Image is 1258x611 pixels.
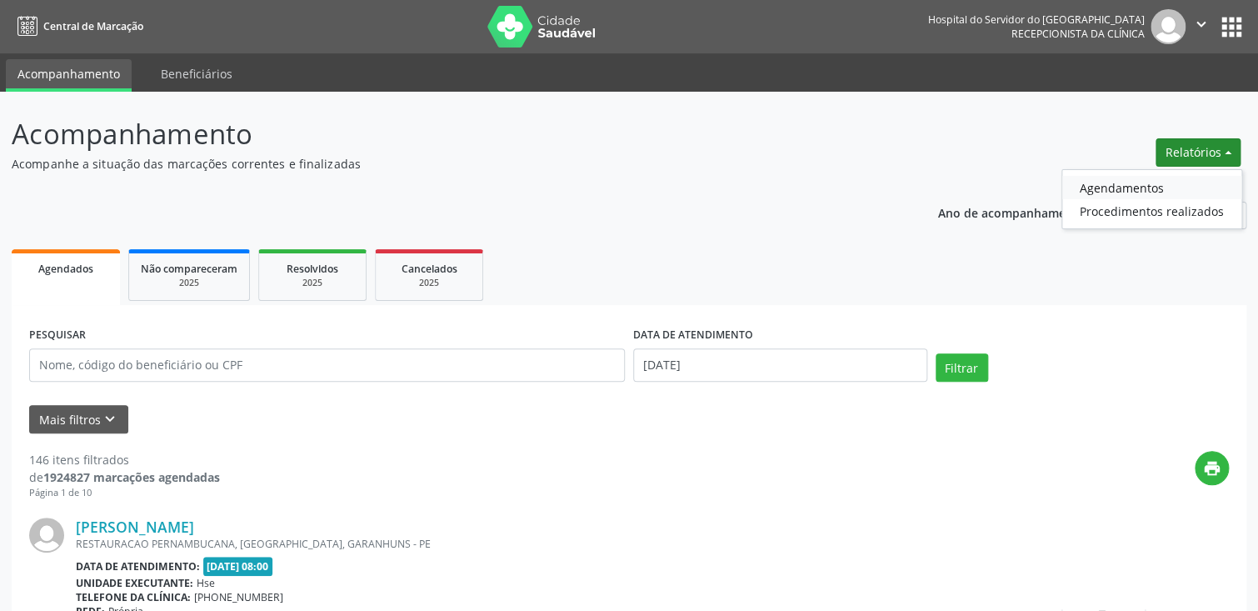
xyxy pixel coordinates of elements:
[76,559,200,573] b: Data de atendimento:
[633,348,927,382] input: Selecione um intervalo
[12,155,876,173] p: Acompanhe a situação das marcações correntes e finalizadas
[29,405,128,434] button: Mais filtroskeyboard_arrow_down
[1011,27,1145,41] span: Recepcionista da clínica
[141,262,237,276] span: Não compareceram
[938,202,1086,223] p: Ano de acompanhamento
[1217,13,1246,42] button: apps
[928,13,1145,27] div: Hospital do Servidor do [GEOGRAPHIC_DATA]
[101,410,119,428] i: keyboard_arrow_down
[12,13,143,40] a: Central de Marcação
[76,590,191,604] b: Telefone da clínica:
[1203,459,1221,478] i: print
[76,537,979,551] div: RESTAURACAO PERNAMBUCANA, [GEOGRAPHIC_DATA], GARANHUNS - PE
[287,262,338,276] span: Resolvidos
[203,557,273,576] span: [DATE] 08:00
[1062,176,1241,199] a: Agendamentos
[271,277,354,289] div: 2025
[29,323,86,348] label: PESQUISAR
[1192,15,1211,33] i: 
[633,323,753,348] label: DATA DE ATENDIMENTO
[1151,9,1186,44] img: img
[149,59,244,88] a: Beneficiários
[141,277,237,289] div: 2025
[12,113,876,155] p: Acompanhamento
[1186,9,1217,44] button: 
[197,576,215,590] span: Hse
[936,353,988,382] button: Filtrar
[76,576,193,590] b: Unidade executante:
[29,486,220,500] div: Página 1 de 10
[1062,199,1241,223] a: Procedimentos realizados
[38,262,93,276] span: Agendados
[29,468,220,486] div: de
[1195,451,1229,485] button: print
[387,277,471,289] div: 2025
[29,518,64,553] img: img
[1156,138,1241,167] button: Relatórios
[29,451,220,468] div: 146 itens filtrados
[1061,169,1242,229] ul: Relatórios
[76,518,194,536] a: [PERSON_NAME]
[194,590,283,604] span: [PHONE_NUMBER]
[43,19,143,33] span: Central de Marcação
[29,348,625,382] input: Nome, código do beneficiário ou CPF
[43,469,220,485] strong: 1924827 marcações agendadas
[6,59,132,92] a: Acompanhamento
[402,262,457,276] span: Cancelados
